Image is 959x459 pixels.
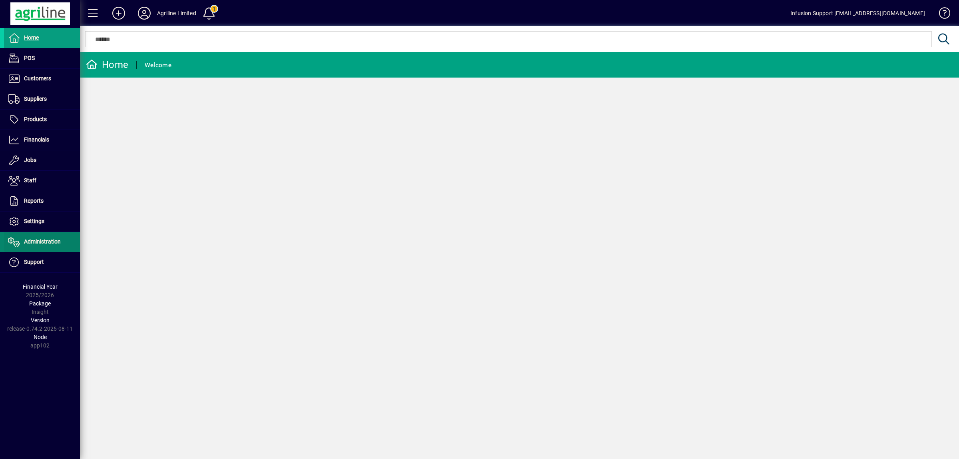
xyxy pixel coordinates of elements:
[24,198,44,204] span: Reports
[4,48,80,68] a: POS
[4,252,80,272] a: Support
[23,283,58,290] span: Financial Year
[4,150,80,170] a: Jobs
[24,55,35,61] span: POS
[4,110,80,130] a: Products
[24,136,49,143] span: Financials
[933,2,949,28] a: Knowledge Base
[34,334,47,340] span: Node
[24,75,51,82] span: Customers
[4,171,80,191] a: Staff
[4,89,80,109] a: Suppliers
[4,212,80,231] a: Settings
[24,177,36,184] span: Staff
[145,59,171,72] div: Welcome
[790,7,925,20] div: Infusion Support [EMAIL_ADDRESS][DOMAIN_NAME]
[31,317,50,323] span: Version
[4,69,80,89] a: Customers
[24,218,44,224] span: Settings
[4,191,80,211] a: Reports
[24,259,44,265] span: Support
[29,300,51,307] span: Package
[24,157,36,163] span: Jobs
[106,6,131,20] button: Add
[24,238,61,245] span: Administration
[24,116,47,122] span: Products
[4,130,80,150] a: Financials
[4,232,80,252] a: Administration
[86,58,128,71] div: Home
[24,34,39,41] span: Home
[24,96,47,102] span: Suppliers
[157,7,196,20] div: Agriline Limited
[131,6,157,20] button: Profile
